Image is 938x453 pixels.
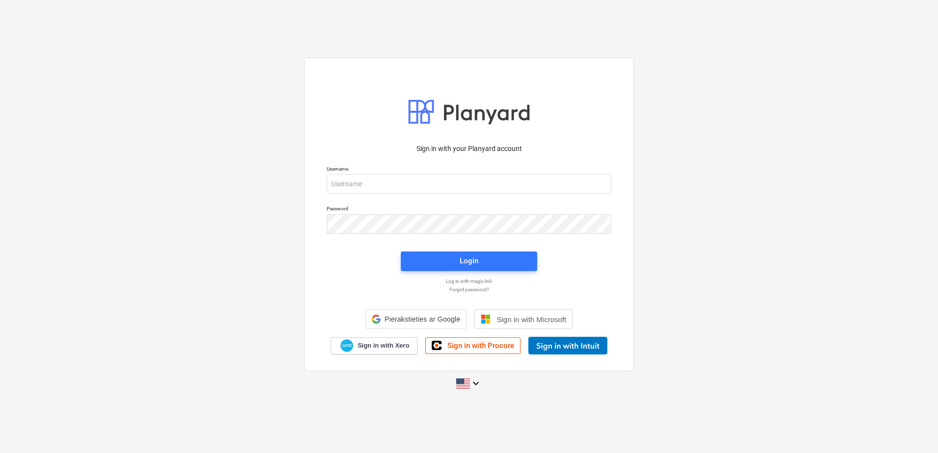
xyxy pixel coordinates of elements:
[327,205,611,214] p: Password
[460,254,478,267] div: Login
[358,341,409,350] span: Sign in with Xero
[327,166,611,174] p: Username
[365,309,467,329] div: Pierakstieties ar Google
[496,315,566,324] span: Sign in with Microsoft
[447,341,514,350] span: Sign in with Procore
[401,252,537,271] button: Login
[481,314,491,324] img: Microsoft logo
[327,174,611,194] input: Username
[425,337,521,354] a: Sign in with Procore
[327,144,611,154] p: Sign in with your Planyard account
[385,315,461,323] span: Pierakstieties ar Google
[470,377,482,389] i: keyboard_arrow_down
[322,286,616,293] a: Forgot password?
[322,278,616,284] a: Log in with magic link
[340,339,353,352] img: Xero logo
[331,337,418,354] a: Sign in with Xero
